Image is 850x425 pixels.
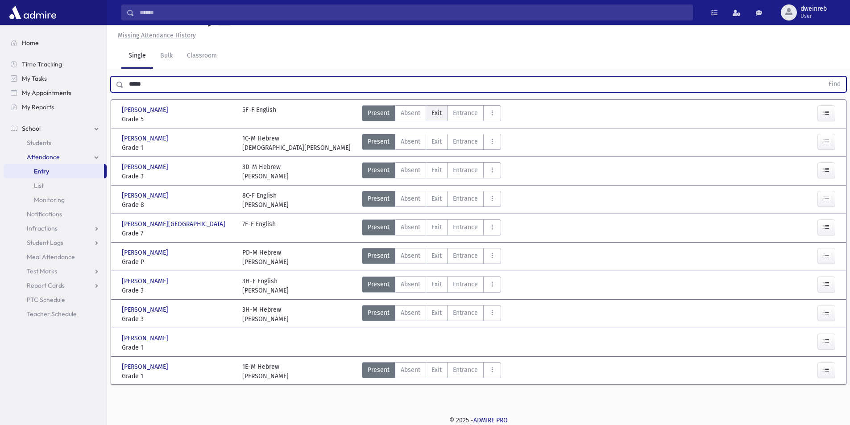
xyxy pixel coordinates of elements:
span: Present [368,194,390,203]
div: 3H-F English [PERSON_NAME] [242,276,289,295]
div: AttTypes [362,105,501,124]
span: Attendance [27,153,60,161]
a: Attendance [4,150,107,164]
span: Entrance [453,223,478,232]
div: 3H-M Hebrew [PERSON_NAME] [242,305,289,324]
div: AttTypes [362,134,501,153]
a: Classroom [180,44,224,69]
span: Present [368,308,390,318]
span: Entrance [453,308,478,318]
span: Home [22,39,39,47]
a: Bulk [153,44,180,69]
div: AttTypes [362,162,501,181]
span: Present [368,137,390,146]
span: Report Cards [27,281,65,289]
a: Test Marks [4,264,107,278]
div: 5F-F English [242,105,276,124]
span: Time Tracking [22,60,62,68]
div: AttTypes [362,276,501,295]
img: AdmirePro [7,4,58,21]
span: Notifications [27,210,62,218]
a: Report Cards [4,278,107,293]
span: Entrance [453,137,478,146]
span: [PERSON_NAME] [122,362,170,371]
span: Entrance [453,365,478,375]
span: Grade 3 [122,314,233,324]
div: 3D-M Hebrew [PERSON_NAME] [242,162,289,181]
div: AttTypes [362,191,501,210]
span: Exit [431,365,442,375]
a: Infractions [4,221,107,235]
span: Meal Attendance [27,253,75,261]
a: Monitoring [4,193,107,207]
span: Exit [431,165,442,175]
span: My Reports [22,103,54,111]
span: dweinreb [800,5,827,12]
span: Entry [34,167,49,175]
span: Exit [431,137,442,146]
span: Exit [431,308,442,318]
span: Grade 1 [122,343,233,352]
span: Exit [431,108,442,118]
span: Entrance [453,251,478,260]
span: Entrance [453,194,478,203]
span: Absent [401,251,420,260]
div: 7F-F English [242,219,276,238]
span: Absent [401,308,420,318]
span: Test Marks [27,267,57,275]
span: Grade 3 [122,286,233,295]
span: Entrance [453,165,478,175]
a: List [4,178,107,193]
span: [PERSON_NAME] [122,305,170,314]
a: Meal Attendance [4,250,107,264]
span: Absent [401,280,420,289]
span: My Tasks [22,74,47,83]
span: [PERSON_NAME] [122,105,170,115]
div: 1E-M Hebrew [PERSON_NAME] [242,362,289,381]
span: Grade 3 [122,172,233,181]
span: Absent [401,165,420,175]
a: My Tasks [4,71,107,86]
span: Exit [431,251,442,260]
span: Student Logs [27,239,63,247]
a: Teacher Schedule [4,307,107,321]
span: Grade 5 [122,115,233,124]
span: My Appointments [22,89,71,97]
div: 8C-F English [PERSON_NAME] [242,191,289,210]
span: Absent [401,365,420,375]
span: Grade 7 [122,229,233,238]
span: [PERSON_NAME] [122,162,170,172]
span: [PERSON_NAME] [122,334,170,343]
span: Teacher Schedule [27,310,77,318]
span: Exit [431,223,442,232]
input: Search [134,4,692,21]
span: Grade 1 [122,143,233,153]
span: Infractions [27,224,58,232]
div: AttTypes [362,248,501,267]
span: Students [27,139,51,147]
span: [PERSON_NAME] [122,276,170,286]
span: School [22,124,41,132]
button: Find [823,77,846,92]
div: AttTypes [362,362,501,381]
span: Entrance [453,280,478,289]
div: PD-M Hebrew [PERSON_NAME] [242,248,289,267]
span: Monitoring [34,196,65,204]
span: PTC Schedule [27,296,65,304]
span: Present [368,223,390,232]
span: Present [368,280,390,289]
span: Absent [401,108,420,118]
span: Exit [431,194,442,203]
a: Notifications [4,207,107,221]
span: [PERSON_NAME] [122,248,170,257]
div: 1C-M Hebrew [DEMOGRAPHIC_DATA][PERSON_NAME] [242,134,351,153]
a: Students [4,136,107,150]
span: Present [368,251,390,260]
a: My Reports [4,100,107,114]
span: Exit [431,280,442,289]
span: Absent [401,223,420,232]
div: © 2025 - [121,416,836,425]
a: School [4,121,107,136]
a: Student Logs [4,235,107,250]
span: Grade P [122,257,233,267]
